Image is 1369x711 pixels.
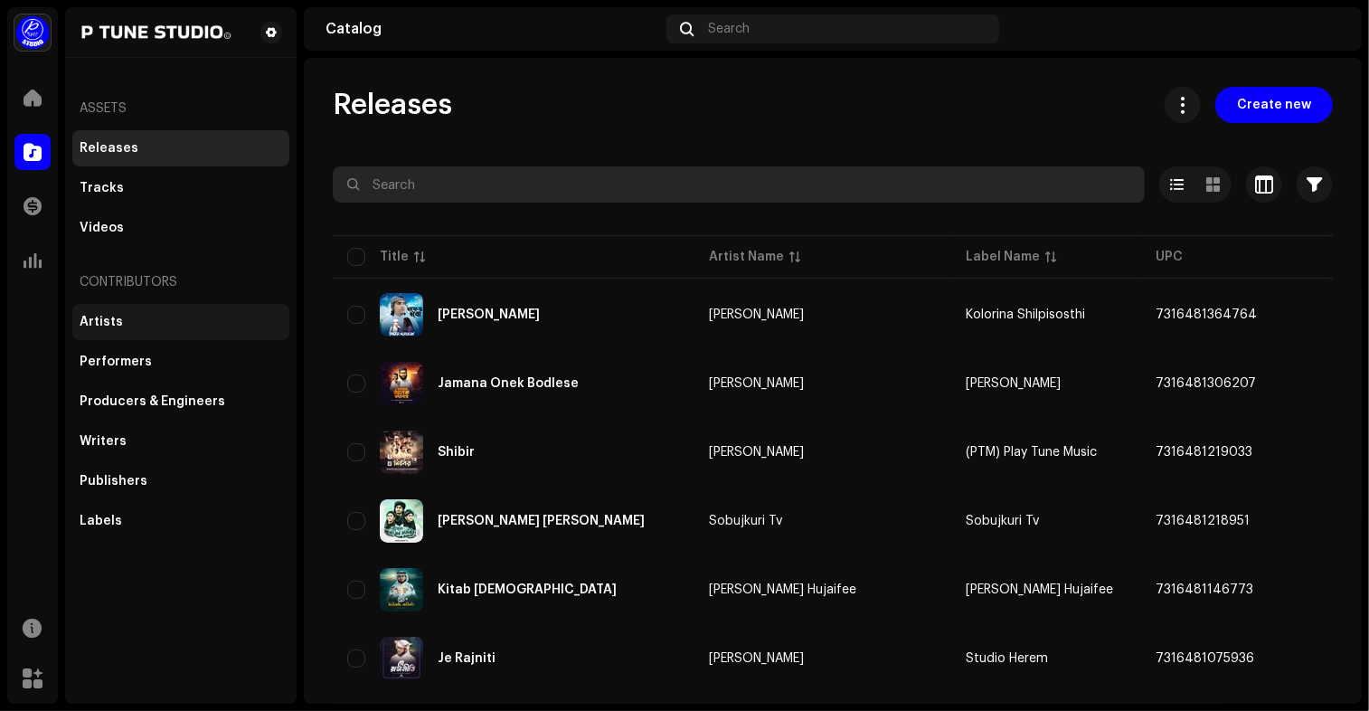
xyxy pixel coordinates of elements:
[80,221,124,235] div: Videos
[966,308,1085,321] span: Kolorina Shilpisosthi
[80,315,123,329] div: Artists
[72,344,289,380] re-m-nav-item: Performers
[966,583,1113,596] span: Masud Hujaifee
[1156,583,1253,596] span: 7316481146773
[709,248,784,266] div: Artist Name
[80,141,138,156] div: Releases
[438,515,645,527] div: Rasul Namer Tasbih Jope
[438,308,540,321] div: Hafez Hobo
[709,515,937,527] span: Sobujkuri Tv
[966,652,1048,665] span: Studio Herem
[72,384,289,420] re-m-nav-item: Producers & Engineers
[80,434,127,449] div: Writers
[1156,652,1254,665] span: 7316481075936
[709,22,751,36] span: Search
[380,293,423,337] img: 4e1527d9-ef37-448d-bbb5-3c25e8b64050
[80,181,124,195] div: Tracks
[380,637,423,680] img: 78bc18ae-2fd8-447d-a392-b455204a6bf1
[438,446,475,459] div: Shibir
[333,166,1145,203] input: Search
[709,377,937,390] span: Abdullah Al Muazz Rifat
[709,652,937,665] span: Mashud Anwar
[380,499,423,543] img: 60014a40-5b9d-4bae-9d4d-b2d0aa78b1d6
[709,308,937,321] span: Nurullah
[1237,87,1311,123] span: Create new
[72,423,289,460] re-m-nav-item: Writers
[966,377,1061,390] span: Abdullah Al Muazz Rifat
[380,568,423,611] img: bb1797d7-88a3-40ca-a062-57b2a58c0b3a
[72,130,289,166] re-m-nav-item: Releases
[380,431,423,474] img: 79deac43-5a80-4b6b-9df0-675a2d27b5aa
[1156,515,1250,527] span: 7316481218951
[72,503,289,539] re-m-nav-item: Labels
[326,22,659,36] div: Catalog
[72,304,289,340] re-m-nav-item: Artists
[72,210,289,246] re-m-nav-item: Videos
[80,514,122,528] div: Labels
[80,474,147,488] div: Publishers
[1311,14,1340,43] img: f8e4590a-c019-4abe-9a7e-5e4af5aec9fe
[709,308,804,321] div: [PERSON_NAME]
[438,652,496,665] div: Je Rajniti
[380,362,423,405] img: 0aaef0cf-e2a2-42c0-821b-4f566ed9348a
[966,515,1039,527] span: Sobujkuri Tv
[966,446,1097,459] span: (PTM) Play Tune Music
[1215,87,1333,123] button: Create new
[709,446,937,459] span: Mahbub Riaz
[709,515,782,527] div: Sobujkuri Tv
[333,87,452,123] span: Releases
[1156,446,1252,459] span: 7316481219033
[438,583,617,596] div: Kitab Allah
[80,355,152,369] div: Performers
[380,248,409,266] div: Title
[709,583,856,596] div: [PERSON_NAME] Hujaifee
[709,652,804,665] div: [PERSON_NAME]
[72,170,289,206] re-m-nav-item: Tracks
[72,261,289,304] re-a-nav-header: Contributors
[1156,308,1257,321] span: 7316481364764
[709,446,804,459] div: [PERSON_NAME]
[709,583,937,596] span: Masud Hujaifee
[80,394,225,409] div: Producers & Engineers
[709,377,804,390] div: [PERSON_NAME]
[14,14,51,51] img: a1dd4b00-069a-4dd5-89ed-38fbdf7e908f
[966,248,1040,266] div: Label Name
[72,463,289,499] re-m-nav-item: Publishers
[72,87,289,130] re-a-nav-header: Assets
[438,377,579,390] div: Jamana Onek Bodlese
[1156,377,1256,390] span: 7316481306207
[80,22,231,43] img: 014156fc-5ea7-42a8-85d9-84b6ed52d0f4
